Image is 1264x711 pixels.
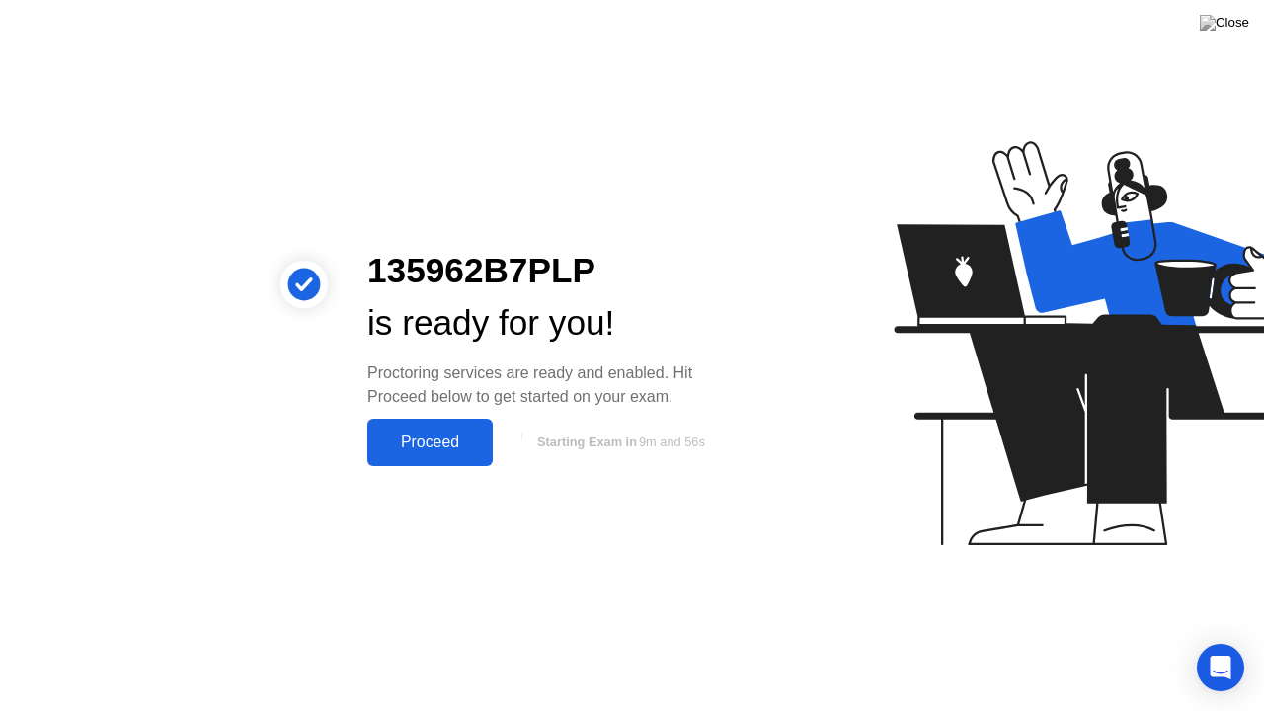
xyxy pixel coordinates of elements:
[373,434,487,451] div: Proceed
[367,297,735,350] div: is ready for you!
[367,245,735,297] div: 135962B7PLP
[639,434,705,449] span: 9m and 56s
[1200,15,1249,31] img: Close
[367,361,735,409] div: Proctoring services are ready and enabled. Hit Proceed below to get started on your exam.
[1197,644,1244,691] div: Open Intercom Messenger
[367,419,493,466] button: Proceed
[503,424,735,461] button: Starting Exam in9m and 56s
